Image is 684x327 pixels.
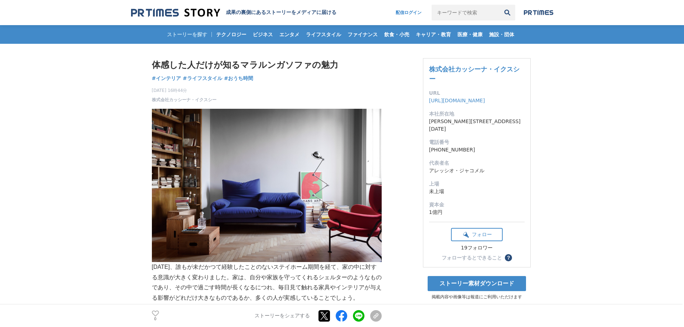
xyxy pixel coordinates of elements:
[276,25,302,44] a: エンタメ
[152,317,159,321] p: 0
[429,89,525,97] dt: URL
[505,254,512,261] button: ？
[381,25,412,44] a: 飲食・小売
[486,25,517,44] a: 施設・団体
[255,313,310,319] p: ストーリーをシェアする
[131,8,220,18] img: 成果の裏側にあるストーリーをメディアに届ける
[152,75,181,82] a: #インテリア
[345,31,381,38] span: ファイナンス
[429,167,525,174] dd: アレッシオ・ジャコメル
[506,255,511,260] span: ？
[442,255,502,260] div: フォローするとできること
[451,245,503,251] div: 19フォロワー
[381,31,412,38] span: 飲食・小売
[131,8,336,18] a: 成果の裏側にあるストーリーをメディアに届ける 成果の裏側にあるストーリーをメディアに届ける
[250,25,276,44] a: ビジネス
[183,75,222,82] a: #ライフスタイル
[413,25,454,44] a: キャリア・教育
[213,25,249,44] a: テクノロジー
[455,25,485,44] a: 医療・健康
[152,87,217,94] span: [DATE] 16時44分
[429,98,485,103] a: [URL][DOMAIN_NAME]
[224,75,253,82] a: #おうち時間
[451,228,503,241] button: フォロー
[345,25,381,44] a: ファイナンス
[524,10,553,15] img: prtimes
[152,262,382,303] p: [DATE]、誰もが未だかつて経験したことのないステイホーム期間を経て、家の中に対する意識が大きく変わりました。家は、自分や家族を守ってくれるシェルターのようなものであり、その中で過ごす時間が長...
[303,31,344,38] span: ライフスタイル
[423,294,531,300] p: 掲載内容や画像等は報道にご利用いただけます
[429,188,525,195] dd: 未上場
[276,31,302,38] span: エンタメ
[499,5,515,20] button: 検索
[455,31,485,38] span: 医療・健康
[429,180,525,188] dt: 上場
[429,118,525,133] dd: [PERSON_NAME][STREET_ADDRESS][DATE]
[428,276,526,291] a: ストーリー素材ダウンロード
[429,65,520,83] a: 株式会社カッシーナ・イクスシー
[413,31,454,38] span: キャリア・教育
[213,31,249,38] span: テクノロジー
[303,25,344,44] a: ライフスタイル
[486,31,517,38] span: 施設・団体
[152,109,382,262] img: thumbnail_fc8dade0-d073-11ea-b936-dd132e7e51f8.jpg
[432,5,499,20] input: キーワードで検索
[429,159,525,167] dt: 代表者名
[152,97,217,103] a: 株式会社カッシーナ・イクスシー
[250,31,276,38] span: ビジネス
[429,201,525,209] dt: 資本金
[429,146,525,154] dd: [PHONE_NUMBER]
[226,9,336,16] h2: 成果の裏側にあるストーリーをメディアに届ける
[429,139,525,146] dt: 電話番号
[388,5,429,20] a: 配信ログイン
[429,209,525,216] dd: 1億円
[429,110,525,118] dt: 本社所在地
[152,58,382,72] h1: 体感した人だけが知るマラルンガソファの魅力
